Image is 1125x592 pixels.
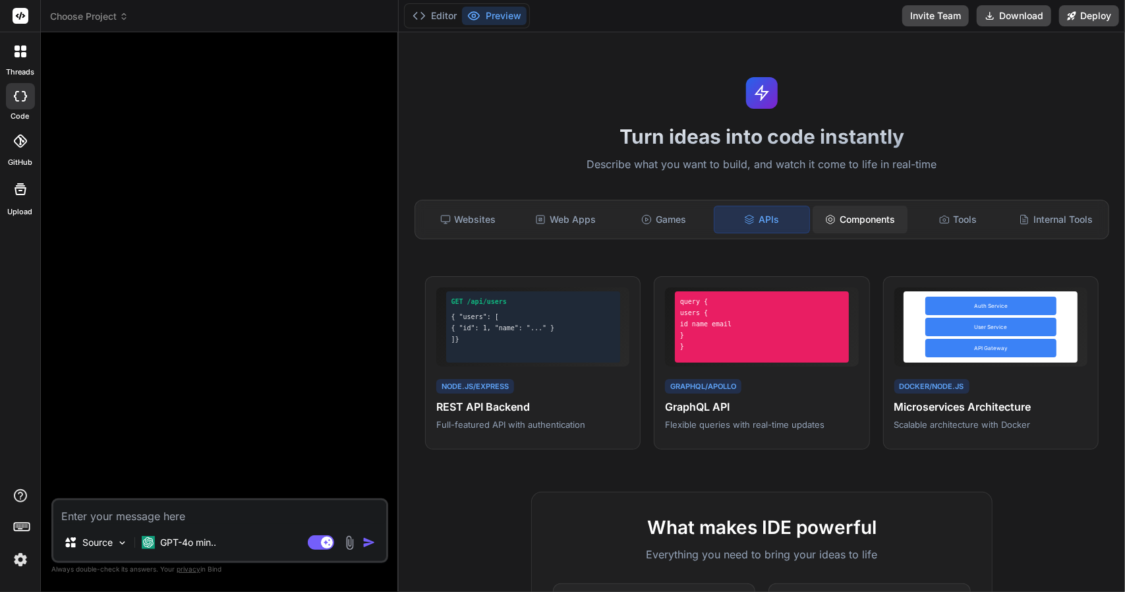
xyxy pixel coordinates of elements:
div: GraphQL/Apollo [665,379,741,394]
div: Internal Tools [1008,206,1103,233]
img: icon [362,536,376,549]
p: Always double-check its answers. Your in Bind [51,563,388,576]
div: { "id": 1, "name": "..." } [451,323,615,333]
span: privacy [177,565,200,573]
div: ]} [451,334,615,344]
div: Tools [910,206,1005,233]
p: Full-featured API with authentication [436,419,629,430]
div: id name email [680,319,844,329]
div: { "users": [ [451,312,615,322]
img: GPT-4o mini [142,536,155,549]
div: Games [616,206,710,233]
div: Components [813,206,908,233]
label: Upload [8,206,33,218]
h4: Microservices Architecture [894,399,1087,415]
div: APIs [714,206,810,233]
div: } [680,330,844,340]
label: GitHub [8,157,32,168]
div: users { [680,308,844,318]
div: } [680,341,844,351]
div: Docker/Node.js [894,379,969,394]
button: Invite Team [902,5,969,26]
p: Flexible queries with real-time updates [665,419,858,430]
p: GPT-4o min.. [160,536,216,549]
p: Scalable architecture with Docker [894,419,1087,430]
img: attachment [342,535,357,550]
p: Describe what you want to build, and watch it come to life in real-time [407,156,1117,173]
button: Preview [462,7,527,25]
div: Web Apps [518,206,613,233]
div: Websites [420,206,515,233]
img: Pick Models [117,537,128,548]
div: User Service [925,318,1056,336]
label: threads [6,67,34,78]
button: Deploy [1059,5,1119,26]
span: Choose Project [50,10,129,23]
p: Source [82,536,113,549]
img: settings [9,548,32,571]
div: query { [680,297,844,307]
div: Node.js/Express [436,379,514,394]
div: GET /api/users [451,297,615,307]
div: Auth Service [925,297,1056,315]
button: Download [977,5,1051,26]
button: Editor [407,7,462,25]
h4: GraphQL API [665,399,858,415]
h2: What makes IDE powerful [553,514,971,541]
p: Everything you need to bring your ideas to life [553,547,971,562]
h4: REST API Backend [436,399,629,415]
h1: Turn ideas into code instantly [407,125,1117,148]
label: code [11,111,30,122]
div: API Gateway [925,339,1056,357]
